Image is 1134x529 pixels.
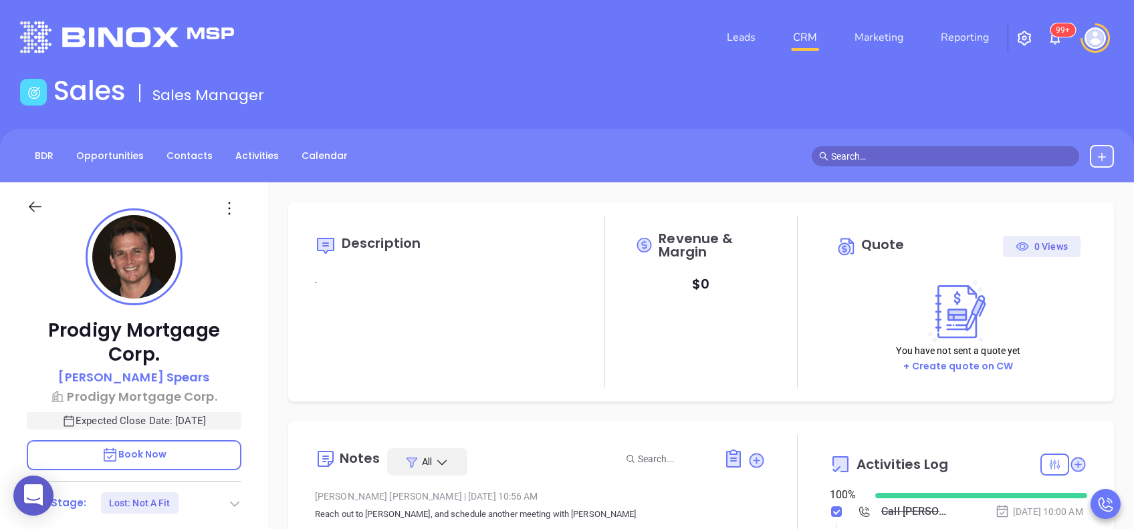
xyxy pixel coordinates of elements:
img: Circle dollar [836,236,858,257]
img: profile-user [92,215,176,299]
span: Revenue & Margin [659,232,765,258]
p: . [315,272,572,288]
div: Stage: [51,493,87,513]
p: Reach out to [PERSON_NAME], and schedule another meeting with [PERSON_NAME] [315,506,766,522]
img: logo [20,21,234,53]
a: Prodigy Mortgage Corp. [27,387,241,405]
button: + Create quote on CW [899,359,1017,374]
div: Call [PERSON_NAME] to schedule meeting - [PERSON_NAME] [881,502,951,522]
input: Search... [638,452,709,466]
span: search [819,152,828,161]
div: 100 % [830,487,859,503]
a: Reporting [935,24,994,51]
p: Prodigy Mortgage Corp. [27,319,241,367]
div: Notes [340,452,380,465]
span: Sales Manager [152,85,264,106]
a: Opportunities [68,145,152,167]
p: $ 0 [692,272,709,296]
span: All [422,455,432,468]
a: Contacts [158,145,221,167]
span: Quote [861,235,905,254]
a: [PERSON_NAME] Spears [58,368,209,387]
span: Description [342,234,421,252]
p: You have not sent a quote yet [896,343,1020,358]
input: Search… [831,149,1072,164]
a: CRM [788,24,822,51]
h1: Sales [53,75,126,107]
span: Activities Log [857,458,948,471]
span: Book Now [102,448,167,461]
a: Leads [721,24,761,51]
sup: 100 [1050,23,1075,37]
a: BDR [27,145,62,167]
img: iconSetting [1016,30,1032,46]
img: user [1085,27,1106,49]
div: [DATE] 10:00 AM [995,504,1083,519]
div: [PERSON_NAME] [PERSON_NAME] [DATE] 10:56 AM [315,486,766,506]
span: | [464,491,466,502]
img: Create on CWSell [922,280,994,343]
img: iconNotification [1047,30,1063,46]
a: + Create quote on CW [903,359,1013,373]
a: Marketing [849,24,909,51]
div: 0 Views [1016,236,1068,257]
p: [PERSON_NAME] Spears [58,368,209,386]
a: Activities [227,145,287,167]
a: Calendar [294,145,356,167]
p: Expected Close Date: [DATE] [27,412,241,429]
div: Lost: Not A Fit [109,492,171,514]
